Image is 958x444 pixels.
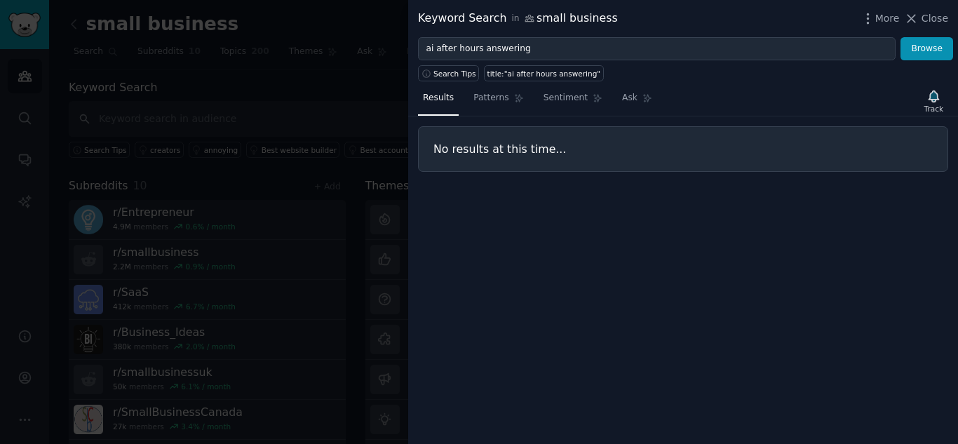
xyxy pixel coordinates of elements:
input: Try a keyword related to your business [418,37,896,61]
span: in [511,13,519,25]
a: Patterns [468,87,528,116]
h3: No results at this time... [433,142,933,156]
div: Keyword Search small business [418,10,618,27]
span: More [875,11,900,26]
span: Close [922,11,948,26]
div: Track [924,104,943,114]
div: title:"ai after hours answering" [487,69,601,79]
a: Sentiment [539,87,607,116]
button: More [861,11,900,26]
span: Search Tips [433,69,476,79]
span: Results [423,92,454,105]
a: title:"ai after hours answering" [484,65,604,81]
button: Browse [900,37,953,61]
span: Patterns [473,92,508,105]
a: Ask [617,87,657,116]
button: Track [919,86,948,116]
button: Close [904,11,948,26]
a: Results [418,87,459,116]
button: Search Tips [418,65,479,81]
span: Ask [622,92,637,105]
span: Sentiment [544,92,588,105]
